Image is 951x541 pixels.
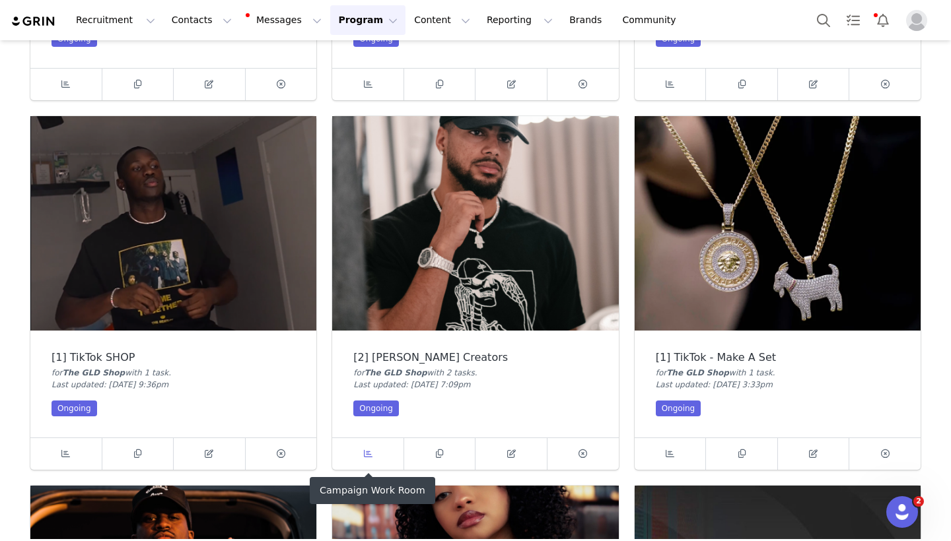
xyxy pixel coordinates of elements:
a: Tasks [839,5,868,35]
button: Program [330,5,405,35]
span: The GLD Shop [63,368,125,377]
button: Content [406,5,478,35]
img: placeholder-profile.jpg [906,10,927,31]
a: Community [615,5,690,35]
button: Reporting [479,5,561,35]
div: Last updated: [DATE] 3:33pm [656,379,899,391]
img: grin logo [11,15,57,28]
div: Last updated: [DATE] 7:09pm [353,379,597,391]
button: Search [809,5,838,35]
div: Ongoing [656,400,701,416]
div: for with 2 task . [353,367,597,379]
button: Profile [898,10,940,31]
div: Last updated: [DATE] 9:36pm [52,379,295,391]
span: The GLD Shop [666,368,729,377]
img: [1] TikTok SHOP [30,116,316,331]
img: [1] TikTok - Make A Set [635,116,921,331]
button: Contacts [164,5,240,35]
div: [2] [PERSON_NAME] Creators [353,352,597,364]
button: Notifications [868,5,898,35]
span: The GLD Shop [365,368,427,377]
div: Ongoing [353,400,399,416]
img: [2] Michael Creators [332,116,618,331]
span: s [471,368,475,377]
div: Ongoing [52,400,97,416]
button: Recruitment [68,5,163,35]
div: [1] TikTok - Make A Set [656,352,899,364]
span: 2 [913,496,924,507]
button: Messages [240,5,330,35]
div: Campaign Work Room [310,477,435,504]
div: for with 1 task . [656,367,899,379]
iframe: Intercom live chat [886,496,918,528]
a: Brands [561,5,614,35]
div: [1] TikTok SHOP [52,352,295,364]
div: for with 1 task . [52,367,295,379]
